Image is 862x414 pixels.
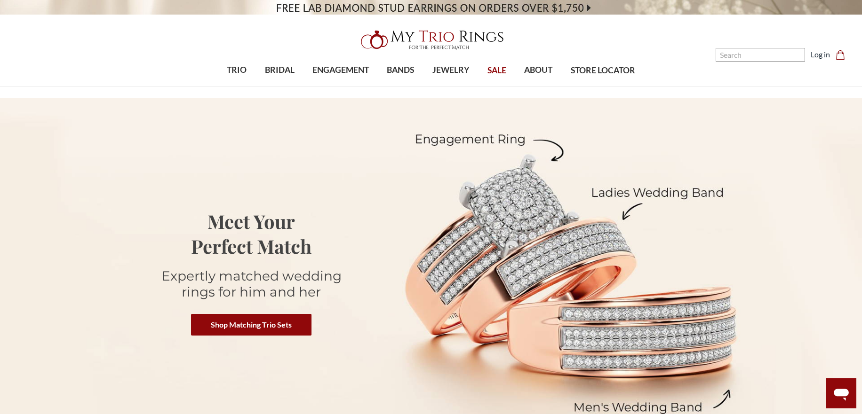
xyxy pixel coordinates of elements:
a: STORE LOCATOR [562,55,644,86]
a: My Trio Rings [250,25,612,55]
a: JEWELRY [423,55,479,86]
a: BRIDAL [255,55,303,86]
img: My Trio Rings [356,25,506,55]
a: Log in [811,49,830,60]
button: submenu toggle [336,86,345,86]
a: ABOUT [515,55,561,86]
a: BANDS [378,55,423,86]
a: TRIO [218,55,255,86]
span: ABOUT [524,64,552,76]
input: Search [716,48,805,62]
a: Cart with 0 items [836,49,851,60]
span: ENGAGEMENT [312,64,369,76]
svg: cart.cart_preview [836,50,845,60]
span: SALE [487,64,506,77]
span: STORE LOCATOR [571,64,635,77]
span: TRIO [227,64,247,76]
span: BANDS [387,64,414,76]
button: submenu toggle [275,86,284,86]
a: SALE [479,55,515,86]
button: submenu toggle [232,86,241,86]
span: BRIDAL [265,64,295,76]
span: JEWELRY [432,64,470,76]
button: submenu toggle [396,86,405,86]
button: submenu toggle [534,86,543,86]
button: submenu toggle [446,86,455,86]
a: ENGAGEMENT [303,55,378,86]
a: Shop Matching Trio Sets [191,314,311,336]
